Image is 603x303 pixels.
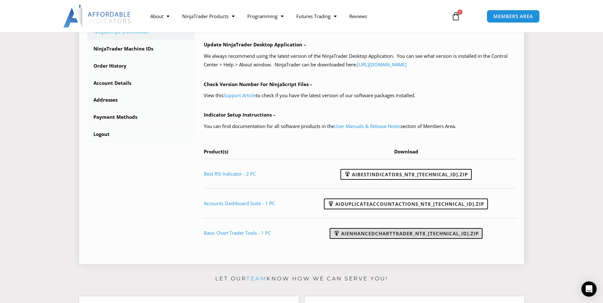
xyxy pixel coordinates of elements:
a: MEMBERS AREA [487,10,540,23]
span: Product(s) [204,148,228,155]
a: Order History [87,58,195,74]
p: We always recommend using the latest version of the NinjaTrader Desktop Application. You can see ... [204,52,516,70]
p: You can find documentation for all software products in the section of Members Area. [204,122,516,131]
nav: Menu [144,9,444,24]
a: Support Article [223,92,256,98]
a: About [144,9,176,24]
p: View this to check if you have the latest version of our software packages installed. [204,91,516,100]
a: Logout [87,126,195,143]
span: Download [394,148,418,155]
a: Programming [241,9,290,24]
a: AIEnhancedChartTrader_NT8_[TECHNICAL_ID].zip [330,228,483,239]
a: Accounts Dashboard Suite - 1 PC [204,200,275,206]
a: 0 [442,7,470,25]
a: Addresses [87,92,195,108]
a: Account Details [87,75,195,91]
a: Payment Methods [87,109,195,125]
b: Indicator Setup Instructions – [204,111,276,118]
p: Let our know how we can serve you! [79,274,524,284]
a: NinjaTrader Products [176,9,241,24]
span: 0 [457,10,463,15]
a: Best RSI Indicator - 2 PC [204,171,256,177]
span: MEMBERS AREA [493,14,533,19]
a: AIBestIndicators_NT8_[TECHNICAL_ID].zip [340,169,472,180]
a: Reviews [343,9,373,24]
a: [URL][DOMAIN_NAME] [357,61,407,68]
img: LogoAI | Affordable Indicators – NinjaTrader [63,5,132,28]
b: Update NinjaTrader Desktop Application – [204,41,306,48]
a: AIDuplicateAccountActions_NT8_[TECHNICAL_ID].zip [324,199,488,209]
a: NinjaTrader Machine IDs [87,41,195,57]
div: Open Intercom Messenger [581,281,597,297]
a: User Manuals & Release Notes [334,123,401,129]
a: Futures Trading [290,9,343,24]
a: Basic Chart Trader Tools - 1 PC [204,230,271,236]
a: team [246,275,266,282]
b: Check Version Number For NinjaScript Files – [204,81,312,87]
